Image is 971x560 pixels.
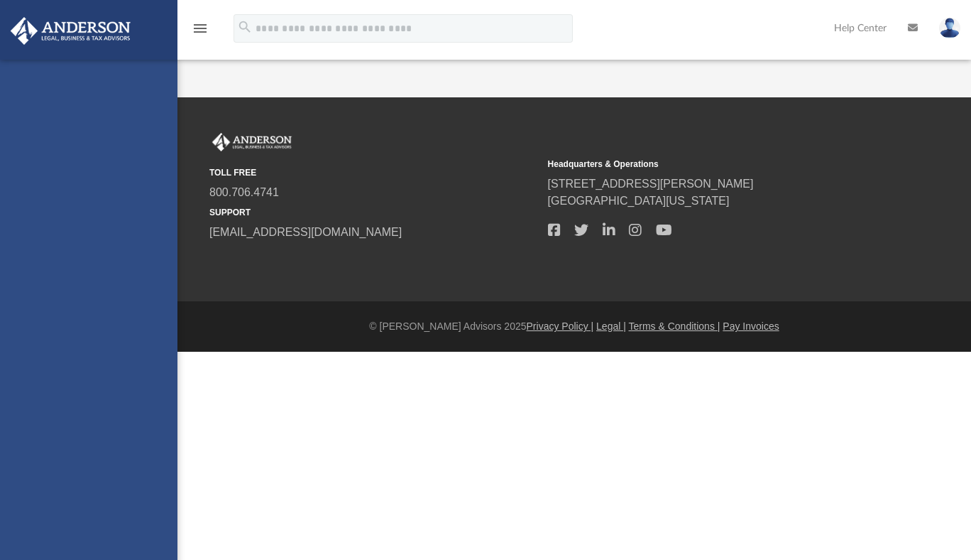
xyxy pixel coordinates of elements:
small: Headquarters & Operations [548,158,877,171]
a: Pay Invoices [723,321,779,332]
small: TOLL FREE [209,166,538,179]
img: Anderson Advisors Platinum Portal [6,17,135,45]
a: [GEOGRAPHIC_DATA][US_STATE] [548,195,730,207]
img: User Pic [939,18,960,38]
div: © [PERSON_NAME] Advisors 2025 [177,319,971,334]
img: Anderson Advisors Platinum Portal [209,133,295,151]
a: [STREET_ADDRESS][PERSON_NAME] [548,178,754,190]
small: SUPPORT [209,206,538,219]
a: Legal | [596,321,626,332]
a: Terms & Conditions | [629,321,720,332]
a: [EMAIL_ADDRESS][DOMAIN_NAME] [209,226,402,238]
a: Privacy Policy | [527,321,594,332]
i: search [237,19,253,35]
a: 800.706.4741 [209,186,279,198]
a: menu [192,27,209,37]
i: menu [192,20,209,37]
